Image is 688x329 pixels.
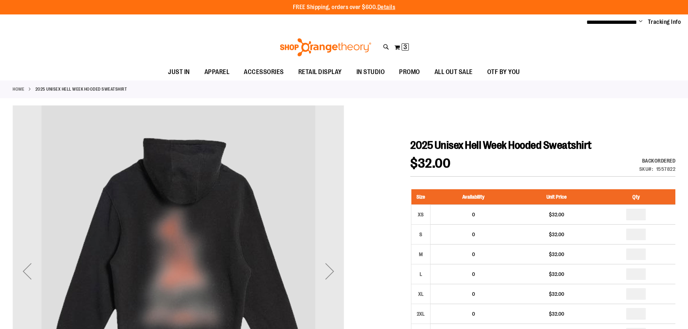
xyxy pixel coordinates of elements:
span: 0 [472,271,475,277]
div: 1557822 [656,165,676,173]
div: XS [415,209,426,220]
a: Tracking Info [648,18,681,26]
span: PROMO [399,64,420,80]
th: Unit Price [516,189,597,205]
div: $32.00 [520,270,593,278]
div: XL [415,289,426,299]
strong: SKU [639,166,653,172]
div: $32.00 [520,211,593,218]
span: 0 [472,311,475,317]
span: 0 [472,251,475,257]
div: 2XL [415,308,426,319]
th: Size [411,189,430,205]
span: 0 [472,212,475,217]
div: $32.00 [520,310,593,317]
span: $32.00 [410,156,450,171]
div: $32.00 [520,251,593,258]
a: Home [13,86,24,92]
span: 0 [472,291,475,297]
th: Availability [430,189,516,205]
th: Qty [597,189,675,205]
img: Shop Orangetheory [279,38,372,56]
a: Details [377,4,395,10]
span: RETAIL DISPLAY [298,64,342,80]
div: $32.00 [520,231,593,238]
div: $32.00 [520,290,593,298]
span: JUST IN [168,64,190,80]
span: ALL OUT SALE [434,64,473,80]
span: 0 [472,231,475,237]
span: 3 [403,43,407,51]
p: FREE Shipping, orders over $600. [293,3,395,12]
span: ACCESSORIES [244,64,284,80]
button: Account menu [639,18,642,26]
span: 2025 Unisex Hell Week Hooded Sweatshirt [410,139,592,151]
div: Backordered [639,157,676,164]
strong: 2025 Unisex Hell Week Hooded Sweatshirt [35,86,127,92]
div: S [415,229,426,240]
div: M [415,249,426,260]
div: Availability [639,157,676,164]
span: APPAREL [204,64,230,80]
span: OTF BY YOU [487,64,520,80]
span: IN STUDIO [356,64,385,80]
div: L [415,269,426,280]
